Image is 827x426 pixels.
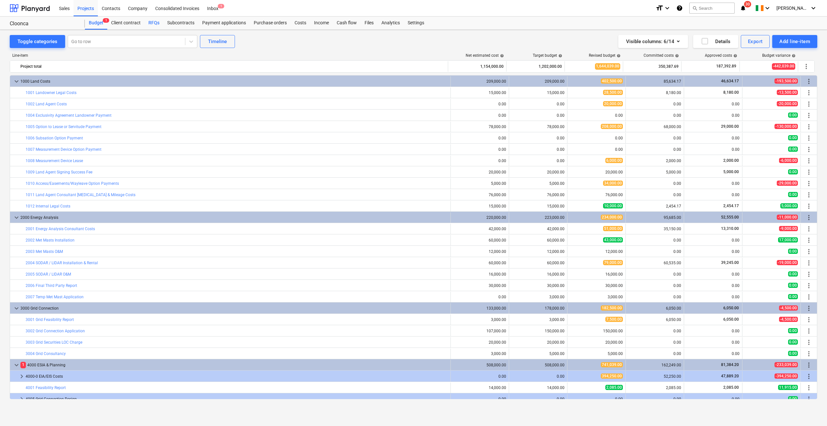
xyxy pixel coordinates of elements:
[772,35,817,48] button: Add line-item
[453,147,506,152] div: 0.00
[107,17,145,30] a: Client contract
[720,260,740,265] span: 39,245.00
[805,134,813,142] span: More actions
[810,4,817,12] i: keyboard_arrow_down
[763,4,771,12] i: keyboard_arrow_down
[788,249,798,254] span: 0.00
[404,17,428,30] div: Settings
[603,203,623,208] span: 10,000.00
[692,6,697,11] span: search
[779,158,798,163] span: -6,000.00
[13,214,20,221] span: keyboard_arrow_down
[628,181,681,186] div: 0.00
[570,170,623,174] div: 20,000.00
[740,4,746,12] i: notifications
[512,90,565,95] div: 15,000.00
[720,226,740,231] span: 13,310.00
[26,147,101,152] a: 1007 Measurement Device Option Payment
[10,35,65,48] button: Toggle categories
[603,101,623,106] span: 20,000.00
[453,193,506,197] div: 76,000.00
[512,351,565,356] div: 5,000.00
[701,37,730,46] div: Details
[20,362,26,368] span: 1
[603,181,623,186] span: 34,000.00
[453,329,506,333] div: 107,000.00
[723,306,740,310] span: 6,050.00
[687,136,740,140] div: 0.00
[570,136,623,140] div: 0.00
[26,90,76,95] a: 1001 Landowner Legal Costs
[628,193,681,197] div: 0.00
[512,329,565,333] div: 150,000.00
[628,227,681,231] div: 35,150.00
[626,37,680,46] div: Visible columns : 6/14
[453,261,506,265] div: 60,000.00
[628,261,681,265] div: 60,535.00
[790,54,796,58] span: help
[628,351,681,356] div: 0.00
[26,371,448,382] div: 4000-0 EIA/EIS Costs
[26,159,83,163] a: 1008 Measurement Device Lease
[198,17,250,30] a: Payment applications
[601,78,623,84] span: 402,500.00
[628,306,681,311] div: 6,050.00
[378,17,404,30] div: Analytics
[512,363,565,367] div: 508,000.00
[512,136,565,140] div: 0.00
[788,294,798,299] span: 0.00
[451,61,504,72] div: 1,154,000.00
[628,215,681,220] div: 95,685.00
[805,168,813,176] span: More actions
[720,362,740,367] span: 81,384.20
[628,363,681,367] div: 162,249.00
[788,135,798,140] span: 0.00
[720,124,740,129] span: 29,000.00
[687,113,740,118] div: 0.00
[626,61,679,72] div: 350,387.69
[628,295,681,299] div: 0.00
[805,373,813,380] span: More actions
[601,215,623,220] span: 234,000.00
[628,159,681,163] div: 2,000.00
[453,227,506,231] div: 42,000.00
[361,17,378,30] a: Files
[570,249,623,254] div: 12,000.00
[628,204,681,208] div: 2,454.17
[570,147,623,152] div: 0.00
[805,191,813,199] span: More actions
[601,362,623,367] span: 741,039.00
[595,63,620,69] span: 1,644,039.00
[26,249,63,254] a: 2003 Met Masts O&M
[291,17,310,30] div: Costs
[333,17,361,30] a: Cash flow
[777,260,798,265] span: -19,000.00
[557,54,562,58] span: help
[163,17,198,30] a: Subcontracts
[200,35,235,48] button: Timeline
[805,89,813,97] span: More actions
[805,77,813,85] span: More actions
[720,79,740,83] span: 46,634.17
[687,329,740,333] div: 0.00
[777,181,798,186] span: -29,000.00
[13,361,20,369] span: keyboard_arrow_down
[805,270,813,278] span: More actions
[741,35,770,48] button: Export
[208,37,227,46] div: Timeline
[805,248,813,255] span: More actions
[103,18,109,23] span: 1
[805,112,813,119] span: More actions
[453,79,506,84] div: 209,000.00
[676,4,683,12] i: Knowledge base
[776,6,809,11] span: [PERSON_NAME]
[26,317,74,322] a: 3001 Grid Feasibility Report
[775,362,798,367] span: -233,039.00
[512,306,565,311] div: 178,000.00
[453,295,506,299] div: 0.00
[453,249,506,254] div: 12,000.00
[720,374,740,378] span: 47,889.20
[512,113,565,118] div: 0.00
[788,328,798,333] span: 0.00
